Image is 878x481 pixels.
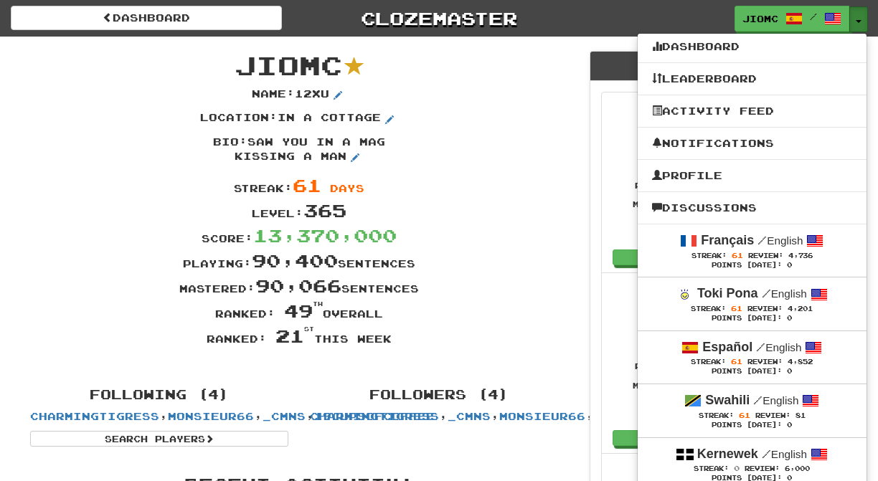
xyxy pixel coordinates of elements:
[638,37,867,56] a: Dashboard
[255,275,341,296] span: 90,066
[756,340,765,353] span: /
[762,447,771,460] span: /
[638,331,867,384] a: Español /English Streak: 61 Review: 4,852 Points [DATE]: 0
[756,341,801,353] small: English
[633,393,806,411] div: Ranked: overall
[691,358,726,366] span: Streak:
[810,11,817,22] span: /
[788,252,813,259] span: 4,736
[638,134,867,153] a: Notifications
[638,277,867,330] a: Toki Pona /English Streak: 61 Review: 4,201 Points [DATE]: 0
[697,447,758,461] strong: Kernewek
[192,135,407,166] p: Bio : saw you in a mag kissing a man
[757,234,803,247] small: English
[691,252,727,259] span: Streak:
[691,305,726,313] span: Streak:
[633,212,806,231] div: Ranked: overall
[742,12,778,25] span: JioMc
[705,393,750,407] strong: Swahili
[613,249,825,265] a: Play
[762,287,807,300] small: English
[304,325,314,333] sup: st
[19,173,579,198] div: Streak:
[19,381,299,447] div: , , ,
[699,411,734,419] span: Streak:
[249,356,296,370] iframe: X Post Button
[697,286,758,300] strong: Toki Pona
[796,411,806,419] span: 81
[275,325,314,346] span: 21
[702,340,752,354] strong: Español
[753,394,763,406] span: /
[303,6,575,31] a: Clozemaster
[633,299,806,318] div: Streak:
[753,394,798,406] small: English
[168,410,254,422] a: monsieur66
[788,358,813,366] span: 4,852
[293,174,321,196] span: 61
[19,198,579,223] div: Level:
[310,410,439,422] a: CharmingTigress
[633,374,806,393] div: Mastered sentences
[590,52,847,81] div: Languages
[499,410,585,422] a: monsieur66
[638,102,867,120] a: Activity Feed
[734,464,740,472] span: 0
[633,137,806,156] div: Level:
[633,231,806,249] div: Ranked: this week
[30,410,159,422] a: CharmingTigress
[200,110,398,128] p: Location : in a cottage
[11,6,282,30] a: Dashboard
[19,248,579,273] div: Playing: sentences
[747,358,783,366] span: Review:
[613,430,825,446] a: Play
[30,431,288,447] a: Search Players
[638,70,867,88] a: Leaderboard
[633,336,806,355] div: Score:
[762,448,807,460] small: English
[652,261,852,270] div: Points [DATE]: 0
[310,388,568,402] h4: Followers (4)
[252,249,338,271] span: 90,400
[701,233,754,247] strong: Français
[19,273,579,298] div: Mastered: sentences
[299,381,579,424] div: , , ,
[633,118,806,136] div: Streak:
[313,300,323,308] sup: th
[757,234,767,247] span: /
[448,410,491,422] a: _cmns
[284,300,323,321] span: 49
[735,6,849,32] a: JioMc /
[633,355,806,373] div: Playing sentences
[762,287,771,300] span: /
[330,182,364,194] span: days
[301,356,349,370] iframe: fb:share_button Facebook Social Plugin
[638,166,867,185] a: Profile
[748,252,783,259] span: Review:
[638,199,867,217] a: Discussions
[747,305,783,313] span: Review:
[732,251,743,259] span: 61
[638,384,867,437] a: Swahili /English Streak: 61 Review: 81 Points [DATE]: 0
[694,465,729,472] span: Streak:
[652,314,852,323] div: Points [DATE]: 0
[19,223,579,248] div: Score:
[633,318,806,336] div: Level:
[263,410,306,422] a: _cmns
[30,388,288,402] h4: Following (4)
[652,421,852,430] div: Points [DATE]: 0
[633,193,806,211] div: Mastered sentences
[303,199,346,221] span: 365
[652,367,852,376] div: Points [DATE]: 0
[638,224,867,277] a: Français /English Streak: 61 Review: 4,736 Points [DATE]: 0
[745,465,780,472] span: Review:
[235,49,342,80] span: JioMc
[788,305,813,313] span: 4,201
[633,174,806,193] div: Playing sentences
[739,411,750,419] span: 61
[633,411,806,430] div: Ranked: this week
[253,224,397,246] span: 13,370,000
[785,465,810,472] span: 6,000
[252,87,346,104] p: Name : 12xu
[19,323,579,348] div: Ranked: this week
